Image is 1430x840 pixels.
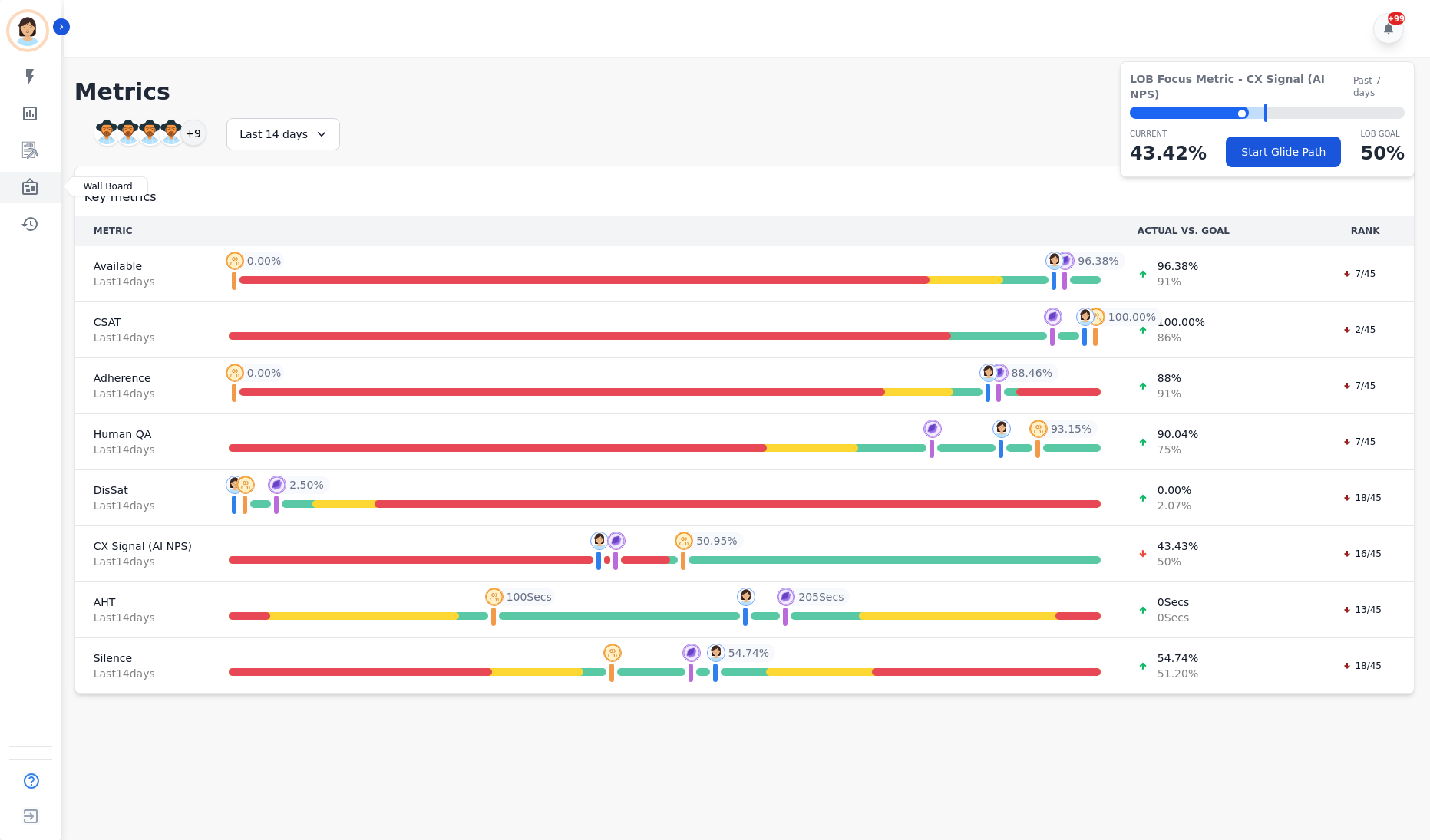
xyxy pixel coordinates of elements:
[94,315,192,330] span: CSAT
[1158,371,1181,386] span: 88 %
[696,533,737,548] span: 50.95 %
[1076,308,1095,326] img: profile-pic
[1158,386,1181,401] span: 91 %
[1051,421,1091,436] span: 93.15 %
[923,420,942,438] img: profile-pic
[94,651,192,666] span: Silence
[1130,140,1207,167] p: 43.42 %
[682,644,701,662] img: profile-pic
[1361,140,1405,167] p: 50 %
[94,595,192,610] span: AHT
[1335,490,1389,506] div: 18/45
[728,645,769,660] span: 54.74 %
[1158,483,1191,498] span: 0.00 %
[94,554,192,569] span: Last 14 day s
[1158,498,1191,513] span: 2.07 %
[1158,554,1198,569] span: 50 %
[1045,252,1064,270] img: profile-pic
[1353,74,1405,99] span: Past 7 days
[1130,71,1353,102] span: LOB Focus Metric - CX Signal (AI NPS)
[94,427,192,442] span: Human QA
[94,610,192,625] span: Last 14 day s
[798,589,844,604] span: 205 Secs
[268,476,286,494] img: profile-pic
[990,364,1009,382] img: profile-pic
[75,216,210,246] th: METRIC
[1012,365,1052,380] span: 88.46 %
[1335,266,1383,282] div: 7/45
[979,364,998,382] img: profile-pic
[590,532,609,550] img: profile-pic
[1335,434,1383,450] div: 7/45
[1158,442,1198,457] span: 75 %
[1056,252,1075,270] img: profile-pic
[1158,666,1198,681] span: 51.20 %
[94,483,192,498] span: DisSat
[74,78,1415,106] h1: Metrics
[1361,128,1405,140] p: LOB Goal
[1108,309,1156,324] span: 100.00 %
[1044,308,1062,326] img: profile-pic
[675,532,693,550] img: profile-pic
[1078,253,1118,268] span: 96.38 %
[226,118,340,150] div: Last 14 days
[777,588,795,606] img: profile-pic
[1226,137,1341,167] button: Start Glide Path
[1316,216,1414,246] th: RANK
[94,442,192,457] span: Last 14 day s
[94,386,192,401] span: Last 14 day s
[1335,378,1383,394] div: 7/45
[1335,322,1383,338] div: 2/45
[1335,546,1389,562] div: 16/45
[94,274,192,289] span: Last 14 day s
[737,588,755,606] img: profile-pic
[1087,308,1105,326] img: profile-pic
[607,532,626,550] img: profile-pic
[9,12,46,49] img: Bordered avatar
[1158,330,1205,345] span: 86 %
[1029,420,1048,438] img: profile-pic
[1158,610,1189,625] span: 0 Secs
[1158,259,1198,274] span: 96.38 %
[94,330,192,345] span: Last 14 day s
[226,476,244,494] img: profile-pic
[94,371,192,386] span: Adherence
[247,365,281,380] span: 0.00 %
[236,476,255,494] img: profile-pic
[1119,216,1317,246] th: ACTUAL VS. GOAL
[226,252,244,270] img: profile-pic
[84,188,157,206] span: Key metrics
[180,120,206,146] div: +9
[1130,128,1207,140] p: CURRENT
[1158,539,1198,554] span: 43.43 %
[707,644,725,662] img: profile-pic
[226,364,244,382] img: profile-pic
[289,477,323,492] span: 2.50 %
[1335,658,1389,674] div: 18/45
[1158,274,1198,289] span: 91 %
[992,420,1011,438] img: profile-pic
[1158,595,1189,610] span: 0 Secs
[94,539,192,554] span: CX Signal (AI NPS)
[1130,107,1249,119] div: ⬤
[1335,602,1389,618] div: 13/45
[94,666,192,681] span: Last 14 day s
[1388,12,1405,25] div: +99
[94,498,192,513] span: Last 14 day s
[94,259,192,274] span: Available
[1158,651,1198,666] span: 54.74 %
[603,644,622,662] img: profile-pic
[485,588,504,606] img: profile-pic
[1158,315,1205,330] span: 100.00 %
[507,589,552,604] span: 100 Secs
[1158,427,1198,442] span: 90.04 %
[247,253,281,268] span: 0.00 %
